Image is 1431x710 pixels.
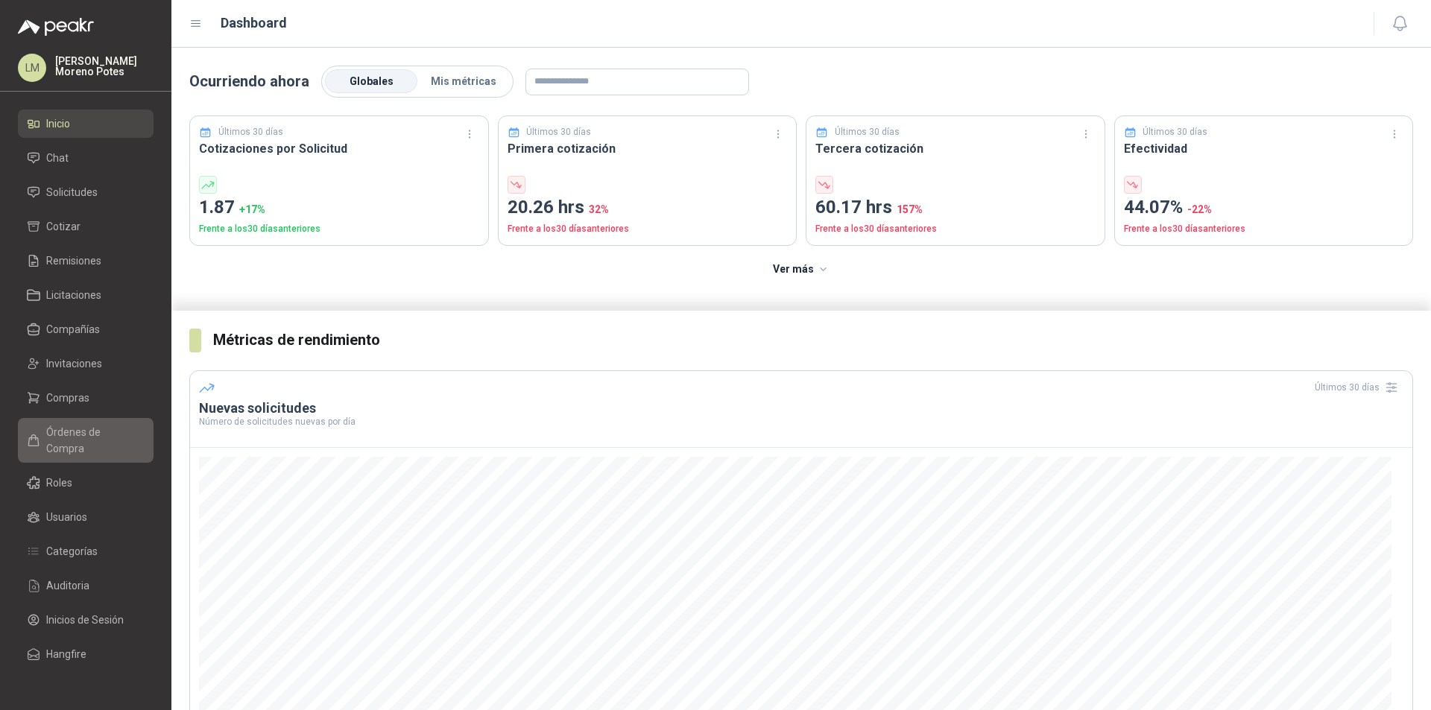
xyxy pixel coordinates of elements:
[1124,194,1404,222] p: 44.07%
[46,424,139,457] span: Órdenes de Compra
[18,315,154,343] a: Compañías
[239,203,265,215] span: + 17 %
[589,203,609,215] span: 32 %
[46,577,89,594] span: Auditoria
[213,329,1413,352] h3: Métricas de rendimiento
[46,612,124,628] span: Inicios de Sesión
[765,255,838,285] button: Ver más
[18,178,154,206] a: Solicitudes
[18,18,94,36] img: Logo peakr
[18,110,154,138] a: Inicio
[46,646,86,662] span: Hangfire
[18,384,154,412] a: Compras
[46,287,101,303] span: Licitaciones
[815,222,1096,236] p: Frente a los 30 días anteriores
[46,475,72,491] span: Roles
[46,253,101,269] span: Remisiones
[508,194,788,222] p: 20.26 hrs
[1124,139,1404,158] h3: Efectividad
[18,349,154,378] a: Invitaciones
[526,125,591,139] p: Últimos 30 días
[1315,375,1403,399] div: Últimos 30 días
[897,203,923,215] span: 157 %
[46,150,69,166] span: Chat
[199,194,479,222] p: 1.87
[46,321,100,337] span: Compañías
[1124,222,1404,236] p: Frente a los 30 días anteriores
[815,139,1096,158] h3: Tercera cotización
[46,218,80,235] span: Cotizar
[815,194,1096,222] p: 60.17 hrs
[46,355,102,372] span: Invitaciones
[46,543,98,560] span: Categorías
[218,125,283,139] p: Últimos 30 días
[18,418,154,463] a: Órdenes de Compra
[18,537,154,565] a: Categorías
[18,281,154,309] a: Licitaciones
[18,606,154,634] a: Inicios de Sesión
[55,56,154,77] p: [PERSON_NAME] Moreno Potes
[350,75,394,87] span: Globales
[1143,125,1207,139] p: Últimos 30 días
[199,222,479,236] p: Frente a los 30 días anteriores
[18,247,154,275] a: Remisiones
[199,139,479,158] h3: Cotizaciones por Solicitud
[1187,203,1212,215] span: -22 %
[18,640,154,668] a: Hangfire
[189,70,309,93] p: Ocurriendo ahora
[46,184,98,200] span: Solicitudes
[508,139,788,158] h3: Primera cotización
[18,469,154,497] a: Roles
[508,222,788,236] p: Frente a los 30 días anteriores
[18,503,154,531] a: Usuarios
[199,399,1403,417] h3: Nuevas solicitudes
[18,571,154,600] a: Auditoria
[46,390,89,406] span: Compras
[18,54,46,82] div: LM
[221,13,287,34] h1: Dashboard
[431,75,496,87] span: Mis métricas
[46,509,87,525] span: Usuarios
[835,125,900,139] p: Últimos 30 días
[18,144,154,172] a: Chat
[46,115,70,132] span: Inicio
[199,417,1403,426] p: Número de solicitudes nuevas por día
[18,212,154,241] a: Cotizar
